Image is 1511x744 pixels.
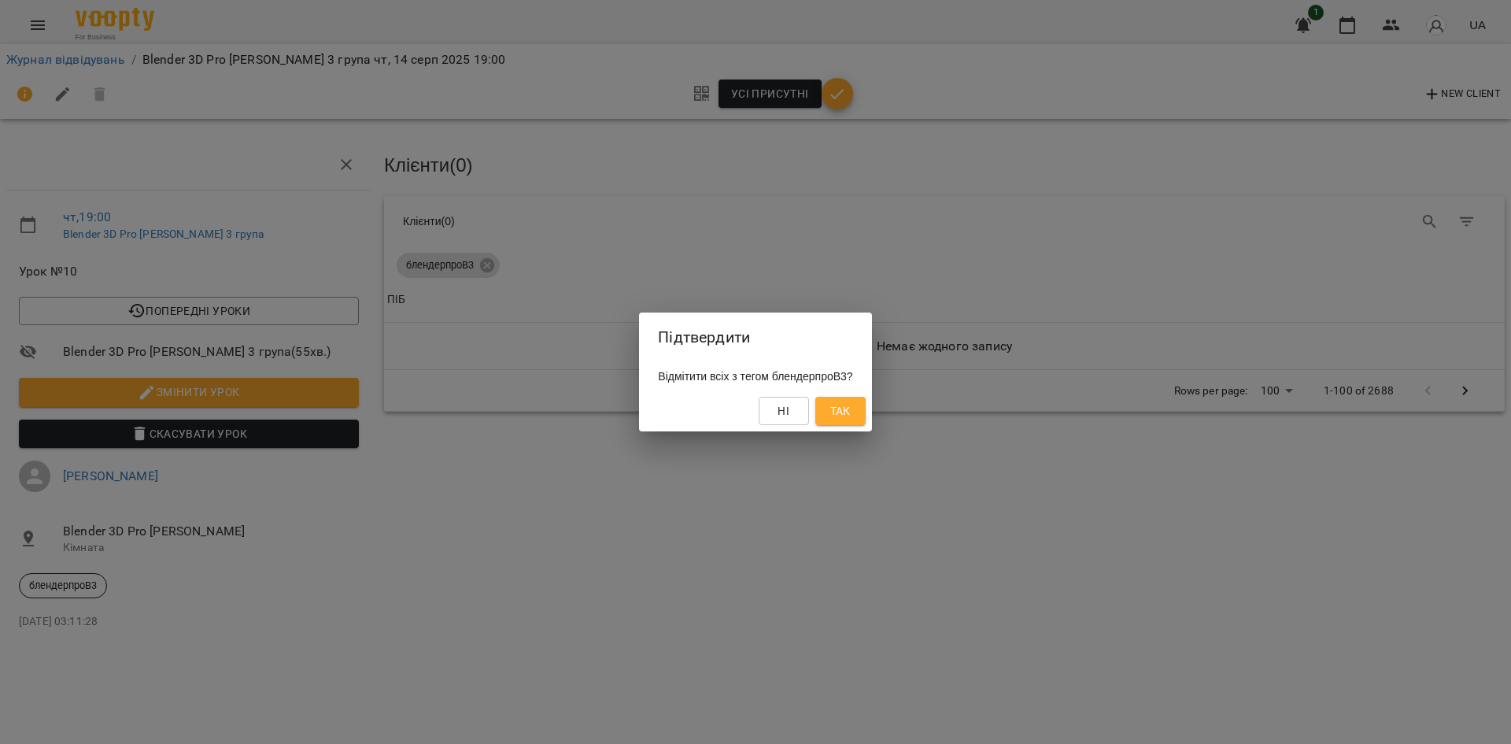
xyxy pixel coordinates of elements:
div: Відмітити всіх з тегом блендерпроВ3? [639,362,871,391]
span: Так [830,402,851,420]
span: Ні [778,402,789,420]
h2: Підтвердити [658,325,852,350]
button: Ні [759,397,809,425]
button: Так [815,397,866,425]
